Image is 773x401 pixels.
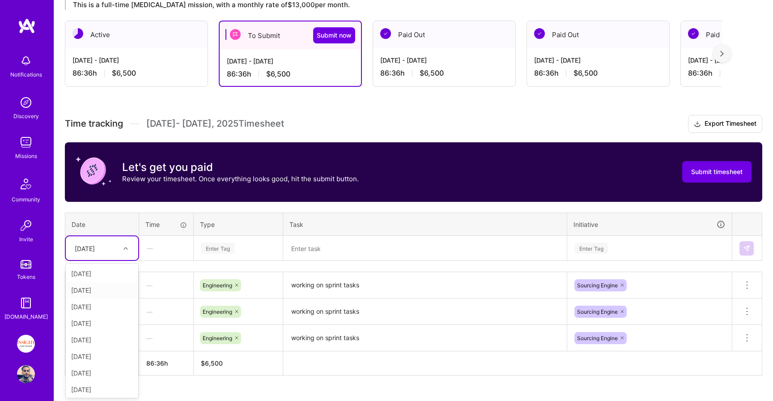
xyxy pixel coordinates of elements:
div: Active [65,21,208,48]
span: $6,500 [266,69,290,79]
div: Invite [19,235,33,244]
button: Submit timesheet [682,161,752,183]
img: Invite [17,217,35,235]
div: [DATE] - [DATE] [534,55,662,65]
span: $6,500 [112,68,136,78]
div: [DATE] [66,348,138,365]
input: overall type: UNKNOWN_TYPE server type: NO_SERVER_DATA heuristic type: UNKNOWN_TYPE label: Engine... [241,333,242,343]
input: overall type: UNKNOWN_TYPE server type: NO_SERVER_DATA heuristic type: UNKNOWN_TYPE label: Enter ... [200,243,201,253]
th: 86:36h [139,351,194,375]
div: 86:36 h [72,68,200,78]
span: Engineering [203,308,232,315]
img: right [720,51,724,57]
img: coin [76,153,111,189]
img: Paid Out [688,28,699,39]
div: Paid Out [373,21,515,48]
div: Time [145,220,187,229]
i: icon Chevron [123,246,128,251]
span: Submit timesheet [691,167,743,176]
span: Submit now [317,31,352,40]
th: Total [65,351,139,375]
button: Submit now [313,27,355,43]
span: Time tracking [65,118,123,129]
th: Date [65,213,139,236]
div: — [139,300,193,324]
div: Initiative [573,219,726,230]
img: User Avatar [17,365,35,383]
div: [DATE] [66,299,138,315]
div: [DOMAIN_NAME] [4,312,48,321]
img: teamwork [17,133,35,151]
span: Sourcing Engine [577,308,618,315]
div: Enter Tag [575,241,608,255]
img: bell [17,52,35,70]
div: [DATE] [66,282,138,299]
span: Sourcing Engine [577,282,618,289]
a: Insight Partners: Data & AI - Sourcing [15,335,37,353]
span: [DATE] - [DATE] , 2025 Timesheet [146,118,284,129]
div: To Submit [220,21,361,49]
img: Paid Out [380,28,391,39]
input: overall type: UNKNOWN_TYPE server type: NO_SERVER_DATA heuristic type: UNKNOWN_TYPE label: Enter ... [574,243,575,253]
textarea: overall type: UNKNOWN_TYPE server type: NO_SERVER_DATA heuristic type: UNKNOWN_TYPE label: Enter ... [284,299,566,324]
div: 86:36 h [380,68,508,78]
img: Community [15,173,37,195]
img: logo [18,18,36,34]
div: [DATE] [66,315,138,332]
span: Engineering [203,282,232,289]
img: Active [72,28,83,39]
div: Community [12,195,40,204]
div: [DATE] [66,332,138,348]
textarea: overall type: UNKNOWN_TYPE server type: NO_SERVER_DATA heuristic type: UNKNOWN_TYPE label: Enter ... [284,273,566,298]
div: 86:36 h [227,69,354,79]
div: Notifications [10,70,42,79]
div: [DATE] [66,381,138,398]
textarea: overall type: UNKNOWN_TYPE server type: NO_SERVER_DATA heuristic type: UNKNOWN_TYPE label: Enter ... [284,237,566,260]
a: User Avatar [15,365,37,383]
img: Submit [743,245,750,252]
span: Engineering [203,335,232,341]
span: Sourcing Engine [577,335,618,341]
input: overall type: UNKNOWN_TYPE server type: NO_SERVER_DATA heuristic type: UNKNOWN_TYPE label: Sourci... [628,281,629,290]
input: overall type: UNKNOWN_TYPE server type: NO_SERVER_DATA heuristic type: UNKNOWN_TYPE label: Engine... [241,307,242,316]
img: Insight Partners: Data & AI - Sourcing [17,335,35,353]
div: — [139,273,193,297]
div: Discovery [13,111,39,121]
div: [DATE] [66,365,138,381]
div: [DATE] - [DATE] [227,56,354,66]
img: guide book [17,294,35,312]
input: overall type: UNKNOWN_TYPE server type: NO_SERVER_DATA heuristic type: UNKNOWN_TYPE label: Engine... [241,281,242,290]
div: — [139,326,193,350]
h3: Let's get you paid [122,161,359,174]
th: Type [194,213,283,236]
img: discovery [17,94,35,111]
textarea: overall type: UNKNOWN_TYPE server type: NO_SERVER_DATA heuristic type: UNKNOWN_TYPE label: Enter ... [284,326,566,350]
div: Paid Out [527,21,669,48]
img: Paid Out [534,28,545,39]
input: overall type: UNKNOWN_TYPE server type: NO_SERVER_DATA heuristic type: UNKNOWN_TYPE label: Sourci... [628,333,629,343]
img: To Submit [230,29,241,40]
img: tokens [21,260,31,269]
div: Tokens [17,272,35,282]
div: Enter Tag [201,241,234,255]
button: Export Timesheet [688,115,762,133]
input: overall type: UNKNOWN_TYPE server type: NO_SERVER_DATA heuristic type: UNKNOWN_TYPE label: Sourci... [628,307,629,316]
th: $6,500 [194,351,283,375]
span: $6,500 [420,68,444,78]
div: [DATE] [75,243,95,253]
div: [DATE] - [DATE] [72,55,200,65]
span: $6,500 [573,68,598,78]
th: Task [283,213,567,236]
i: icon Download [694,119,701,129]
div: [DATE] - [DATE] [380,55,508,65]
p: Review your timesheet. Once everything looks good, hit the submit button. [122,174,359,183]
div: — [140,236,193,260]
div: Missions [15,151,37,161]
div: [DATE] [66,265,138,282]
div: 86:36 h [534,68,662,78]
